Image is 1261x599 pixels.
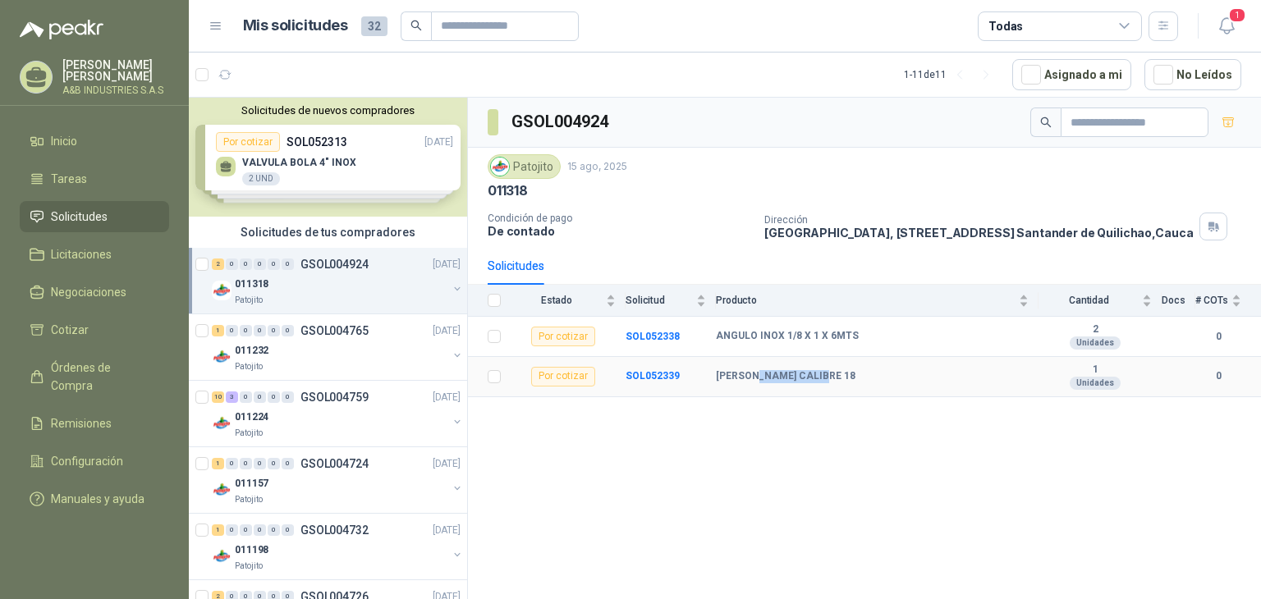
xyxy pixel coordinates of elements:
div: 0 [240,325,252,336]
p: GSOL004724 [300,458,369,469]
a: Inicio [20,126,169,157]
img: Company Logo [212,414,232,433]
b: 0 [1195,329,1241,345]
a: Órdenes de Compra [20,352,169,401]
div: Por cotizar [531,367,595,386]
div: Solicitudes [488,257,544,275]
b: [PERSON_NAME] CALIBRE 18 [716,370,855,383]
p: Patojito [235,560,263,573]
div: 0 [254,524,266,536]
th: Estado [511,285,626,317]
span: search [1040,117,1052,128]
button: No Leídos [1144,59,1241,90]
p: 011232 [235,343,268,359]
div: 0 [268,391,280,403]
div: 3 [226,391,238,403]
div: 0 [268,325,280,336]
div: Unidades [1070,336,1121,350]
div: 1 [212,524,224,536]
span: Manuales y ayuda [51,490,144,508]
p: Patojito [235,294,263,307]
div: 1 [212,325,224,336]
div: Patojito [488,154,561,179]
p: A&B INDUSTRIES S.A.S [62,85,169,95]
b: 1 [1039,364,1152,377]
div: 0 [282,258,294,270]
p: Patojito [235,493,263,506]
b: 2 [1039,323,1152,336]
div: 0 [254,391,266,403]
p: GSOL004765 [300,325,369,336]
span: Remisiones [51,414,112,432]
p: Patojito [235,360,263,373]
button: 1 [1212,11,1241,41]
button: Solicitudes de nuevos compradores [195,104,461,117]
span: Producto [716,295,1016,306]
span: Licitaciones [51,245,112,263]
div: 0 [282,391,294,403]
div: 0 [240,391,252,403]
div: 0 [226,325,238,336]
a: 1 0 0 0 0 0 GSOL004732[DATE] Company Logo011198Patojito [212,520,464,573]
p: 011198 [235,542,268,558]
a: Manuales y ayuda [20,483,169,514]
p: 011318 [235,277,268,292]
b: 0 [1195,368,1241,384]
a: 2 0 0 0 0 0 GSOL004924[DATE] Company Logo011318Patojito [212,254,464,307]
span: Inicio [51,132,77,150]
span: Estado [511,295,603,306]
p: Dirección [764,214,1193,226]
span: Cotizar [51,321,89,339]
span: Cantidad [1039,295,1139,306]
a: Solicitudes [20,201,169,232]
p: 011224 [235,409,268,425]
a: Tareas [20,163,169,194]
div: 0 [268,258,280,270]
div: Solicitudes de tus compradores [189,217,467,248]
div: 0 [240,258,252,270]
p: 15 ago, 2025 [567,159,627,175]
span: Solicitudes [51,208,108,226]
div: 0 [282,458,294,469]
span: search [410,20,422,31]
b: ANGULO INOX 1/8 X 1 X 6MTS [716,330,859,343]
p: GSOL004732 [300,524,369,536]
a: Negociaciones [20,277,169,308]
span: Configuración [51,452,123,470]
div: 1 [212,458,224,469]
th: Cantidad [1039,285,1162,317]
div: 10 [212,391,224,403]
span: 1 [1228,7,1246,23]
div: 0 [282,325,294,336]
div: 0 [254,258,266,270]
img: Company Logo [212,281,232,300]
p: GSOL004924 [300,258,369,270]
div: 0 [226,524,238,536]
div: 1 - 11 de 11 [904,62,999,88]
div: Por cotizar [531,327,595,346]
h1: Mis solicitudes [243,14,348,38]
a: Remisiones [20,408,169,439]
th: Docs [1162,285,1195,317]
span: Solicitud [626,295,693,306]
p: [DATE] [433,523,461,538]
div: Solicitudes de nuevos compradoresPor cotizarSOL052313[DATE] VALVULA BOLA 4" INOX2 UNDPor cotizarS... [189,98,467,217]
div: 0 [282,524,294,536]
p: De contado [488,224,751,238]
p: [GEOGRAPHIC_DATA], [STREET_ADDRESS] Santander de Quilichao , Cauca [764,226,1193,240]
a: SOL052338 [626,331,680,342]
span: Negociaciones [51,283,126,301]
div: 0 [240,524,252,536]
h3: GSOL004924 [511,109,611,135]
p: 011318 [488,182,528,199]
p: [DATE] [433,323,461,339]
p: 011157 [235,476,268,492]
img: Company Logo [212,546,232,566]
img: Company Logo [491,158,509,176]
span: Órdenes de Compra [51,359,154,395]
b: SOL052339 [626,370,680,382]
p: Condición de pago [488,213,751,224]
div: 0 [226,258,238,270]
span: Tareas [51,170,87,188]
